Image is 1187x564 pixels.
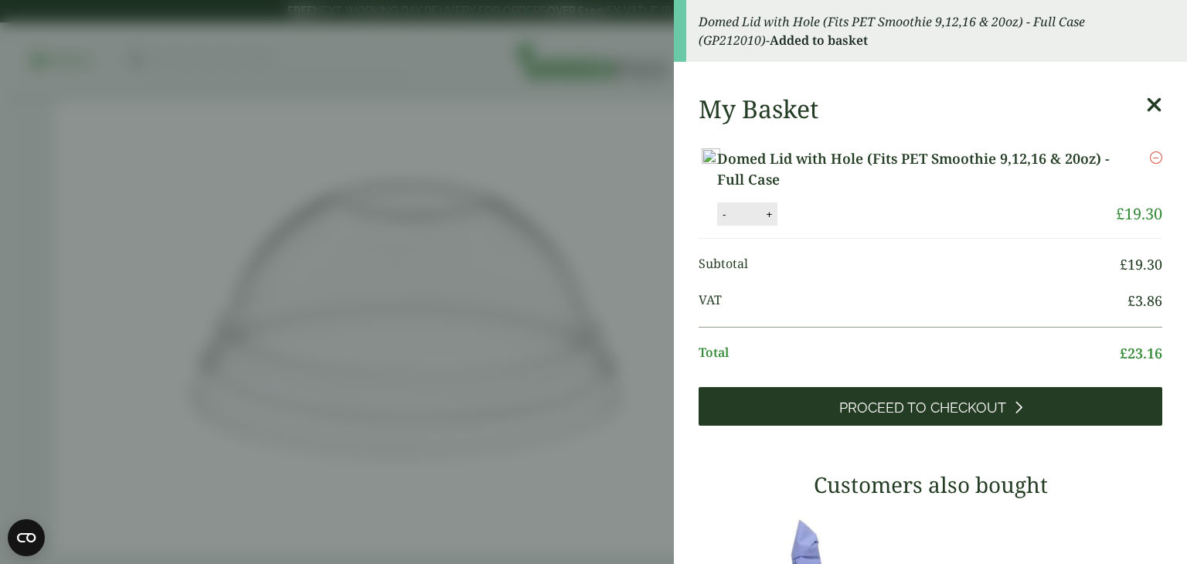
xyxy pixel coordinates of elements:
[717,148,1116,190] a: Domed Lid with Hole (Fits PET Smoothie 9,12,16 & 20oz) - Full Case
[770,32,868,49] strong: Added to basket
[1127,291,1162,310] bdi: 3.86
[1116,203,1162,224] bdi: 19.30
[699,94,818,124] h2: My Basket
[699,290,1127,311] span: VAT
[839,399,1006,416] span: Proceed to Checkout
[1120,344,1162,362] bdi: 23.16
[8,519,45,556] button: Open CMP widget
[1127,291,1135,310] span: £
[699,472,1162,498] h3: Customers also bought
[699,13,1085,49] em: Domed Lid with Hole (Fits PET Smoothie 9,12,16 & 20oz) - Full Case (GP212010)
[1120,344,1127,362] span: £
[1120,255,1127,274] span: £
[699,387,1162,426] a: Proceed to Checkout
[1150,148,1162,167] a: Remove this item
[699,343,1120,364] span: Total
[1116,203,1124,224] span: £
[699,254,1120,275] span: Subtotal
[761,208,777,221] button: +
[1120,255,1162,274] bdi: 19.30
[718,208,730,221] button: -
